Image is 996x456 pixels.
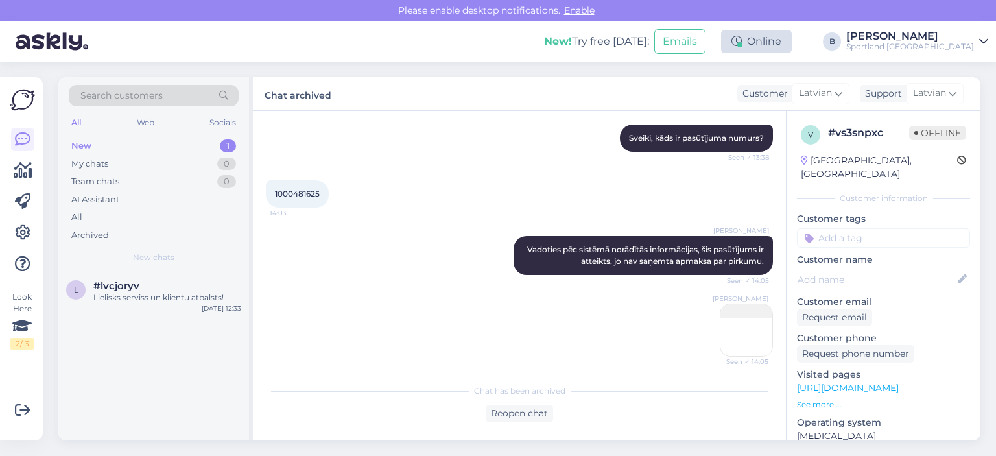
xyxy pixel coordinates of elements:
[797,193,970,204] div: Customer information
[713,294,768,304] span: [PERSON_NAME]
[74,285,78,294] span: l
[560,5,599,16] span: Enable
[133,252,174,263] span: New chats
[629,133,764,143] span: Sveiki, kāds ir pasūtījuma numurs?
[10,291,34,350] div: Look Here
[797,309,872,326] div: Request email
[860,87,902,101] div: Support
[527,245,766,266] span: Vadoties pēc sistēmā norādītās informācijas, šis pasūtījums ir atteikts, jo nav saņemta apmaksa p...
[797,429,970,443] p: [MEDICAL_DATA]
[720,152,769,162] span: Seen ✓ 13:38
[71,175,119,188] div: Team chats
[474,385,565,397] span: Chat has been archived
[720,304,772,356] img: Attachment
[799,86,832,101] span: Latvian
[71,139,91,152] div: New
[797,295,970,309] p: Customer email
[721,30,792,53] div: Online
[797,399,970,411] p: See more ...
[71,158,108,171] div: My chats
[10,338,34,350] div: 2 / 3
[720,276,769,285] span: Seen ✓ 14:05
[265,85,331,102] label: Chat archived
[544,34,649,49] div: Try free [DATE]:
[846,42,974,52] div: Sportland [GEOGRAPHIC_DATA]
[544,35,572,47] b: New!
[202,304,241,313] div: [DATE] 12:33
[797,345,914,363] div: Request phone number
[71,229,109,242] div: Archived
[71,211,82,224] div: All
[797,331,970,345] p: Customer phone
[798,272,955,287] input: Add name
[909,126,966,140] span: Offline
[270,208,318,218] span: 14:03
[737,87,788,101] div: Customer
[846,31,974,42] div: [PERSON_NAME]
[801,154,957,181] div: [GEOGRAPHIC_DATA], [GEOGRAPHIC_DATA]
[913,86,946,101] span: Latvian
[220,139,236,152] div: 1
[823,32,841,51] div: B
[720,357,768,366] span: Seen ✓ 14:05
[80,89,163,102] span: Search customers
[71,193,119,206] div: AI Assistant
[846,31,988,52] a: [PERSON_NAME]Sportland [GEOGRAPHIC_DATA]
[207,114,239,131] div: Socials
[654,29,705,54] button: Emails
[797,382,899,394] a: [URL][DOMAIN_NAME]
[134,114,157,131] div: Web
[797,416,970,429] p: Operating system
[713,226,769,235] span: [PERSON_NAME]
[10,88,35,112] img: Askly Logo
[808,130,813,139] span: v
[486,405,553,422] div: Reopen chat
[797,212,970,226] p: Customer tags
[217,158,236,171] div: 0
[275,189,320,198] span: 1000481625
[93,292,241,304] div: Lielisks serviss un klientu atbalsts!
[69,114,84,131] div: All
[828,125,909,141] div: # vs3snpxc
[797,228,970,248] input: Add a tag
[217,175,236,188] div: 0
[797,368,970,381] p: Visited pages
[93,280,139,292] span: #lvcjoryv
[797,253,970,267] p: Customer name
